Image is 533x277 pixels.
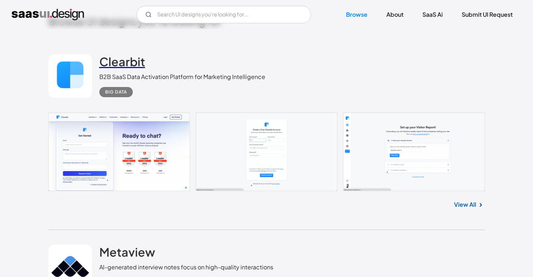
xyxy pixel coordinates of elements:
[12,9,84,20] a: home
[136,6,311,23] input: Search UI designs you're looking for...
[454,200,476,209] a: View All
[378,7,412,23] a: About
[99,245,155,259] h2: Metaview
[337,7,376,23] a: Browse
[99,54,145,72] a: Clearbit
[105,88,127,96] div: Big Data
[414,7,452,23] a: SaaS Ai
[99,263,273,272] div: AI-generated interview notes focus on high-quality interactions
[99,72,265,81] div: B2B SaaS Data Activation Platform for Marketing Intelligence
[99,54,145,69] h2: Clearbit
[453,7,521,23] a: Submit UI Request
[136,6,311,23] form: Email Form
[99,245,155,263] a: Metaview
